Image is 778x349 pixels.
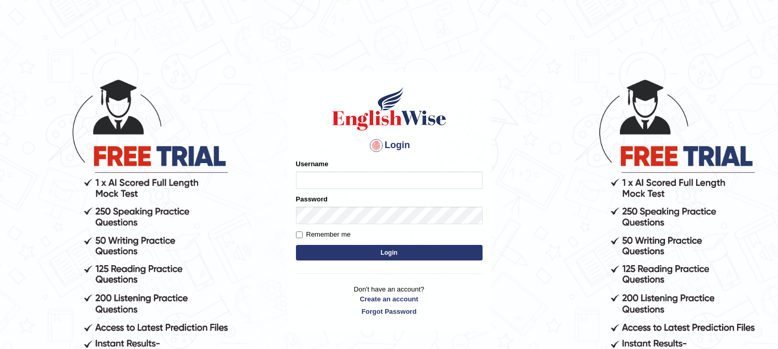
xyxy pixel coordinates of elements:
input: Remember me [296,231,303,238]
a: Forgot Password [296,307,483,316]
a: Create an account [296,294,483,304]
label: Remember me [296,229,351,240]
label: Password [296,194,328,204]
label: Username [296,159,329,169]
button: Login [296,245,483,260]
img: Logo of English Wise sign in for intelligent practice with AI [330,85,448,132]
h4: Login [296,137,483,154]
p: Don't have an account? [296,284,483,316]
